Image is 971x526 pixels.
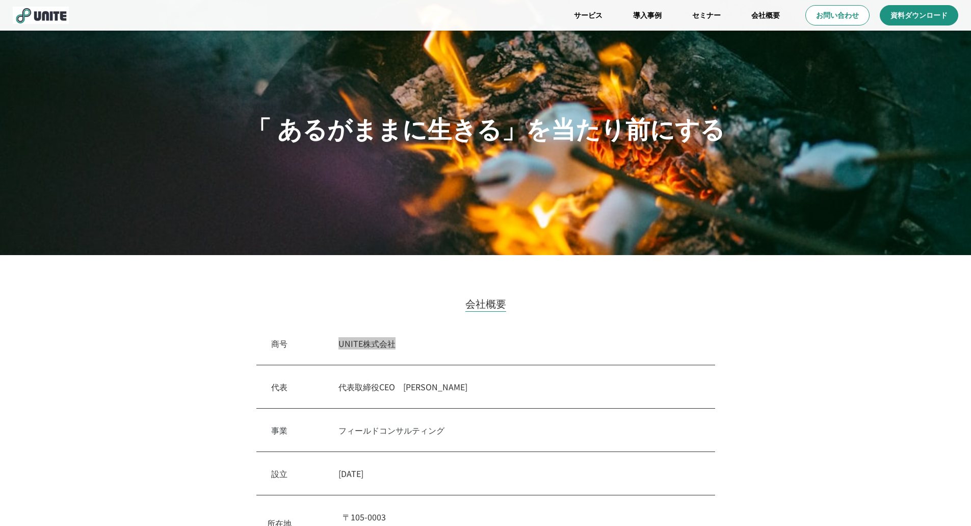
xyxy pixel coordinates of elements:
a: 資料ダウンロード [880,5,958,26]
p: 代表取締役CEO [PERSON_NAME] [338,381,700,393]
div: チャットウィジェット [788,395,971,526]
iframe: Chat Widget [788,395,971,526]
p: 「 あるがままに生きる」を当たり前にする [247,109,725,146]
p: 事業 [271,424,287,436]
a: お問い合わせ [805,5,870,26]
p: 設立 [271,467,287,480]
p: 代表 [271,381,287,393]
p: [DATE] [338,467,700,480]
p: お問い合わせ [816,10,859,20]
p: UNITE株式会社 [338,337,700,349]
p: フィールドコンサルティング [338,424,700,436]
p: 商号 [271,337,287,349]
p: 資料ダウンロード [890,10,948,20]
h2: 会社概要 [465,296,506,312]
